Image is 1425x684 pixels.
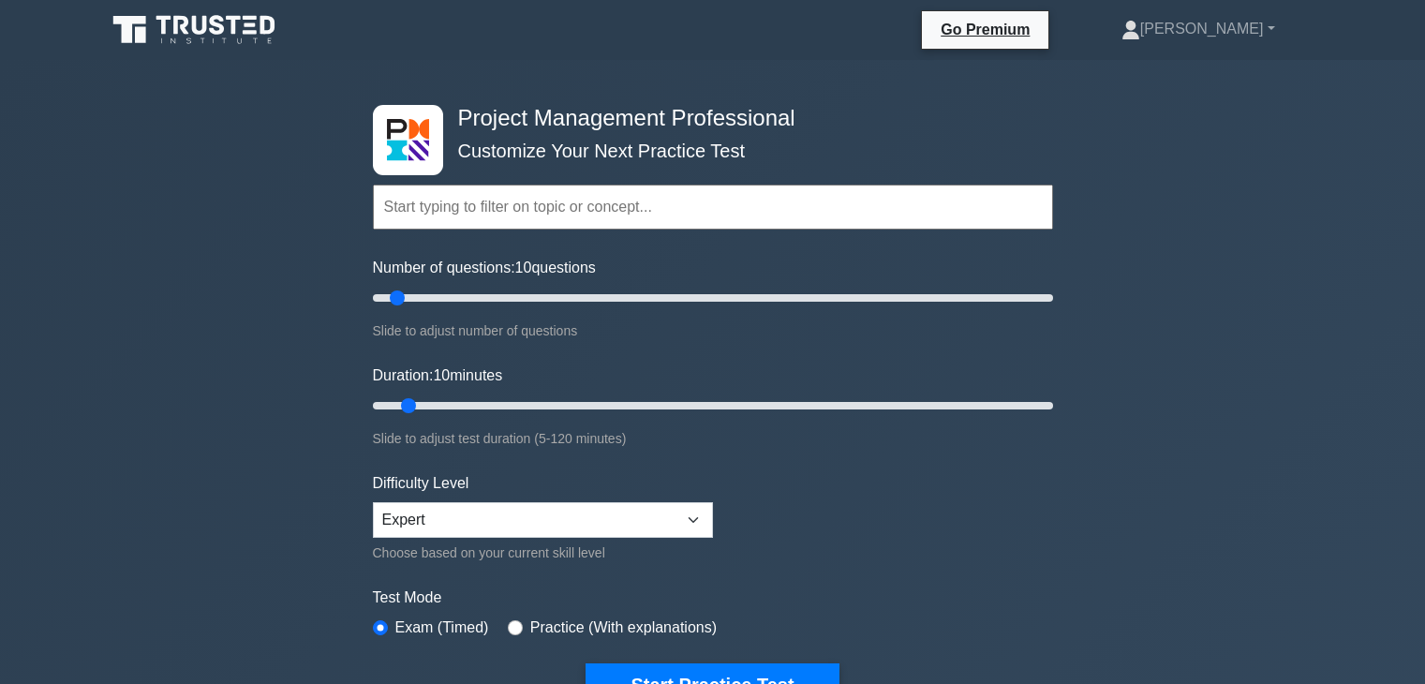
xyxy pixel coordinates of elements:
div: Choose based on your current skill level [373,542,713,564]
a: [PERSON_NAME] [1076,10,1320,48]
a: Go Premium [929,18,1041,41]
label: Number of questions: questions [373,257,596,279]
label: Test Mode [373,587,1053,609]
div: Slide to adjust test duration (5-120 minutes) [373,427,1053,450]
input: Start typing to filter on topic or concept... [373,185,1053,230]
label: Exam (Timed) [395,617,489,639]
label: Practice (With explanations) [530,617,717,639]
div: Slide to adjust number of questions [373,320,1053,342]
label: Difficulty Level [373,472,469,495]
span: 10 [515,260,532,275]
label: Duration: minutes [373,364,503,387]
span: 10 [433,367,450,383]
h4: Project Management Professional [451,105,961,132]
